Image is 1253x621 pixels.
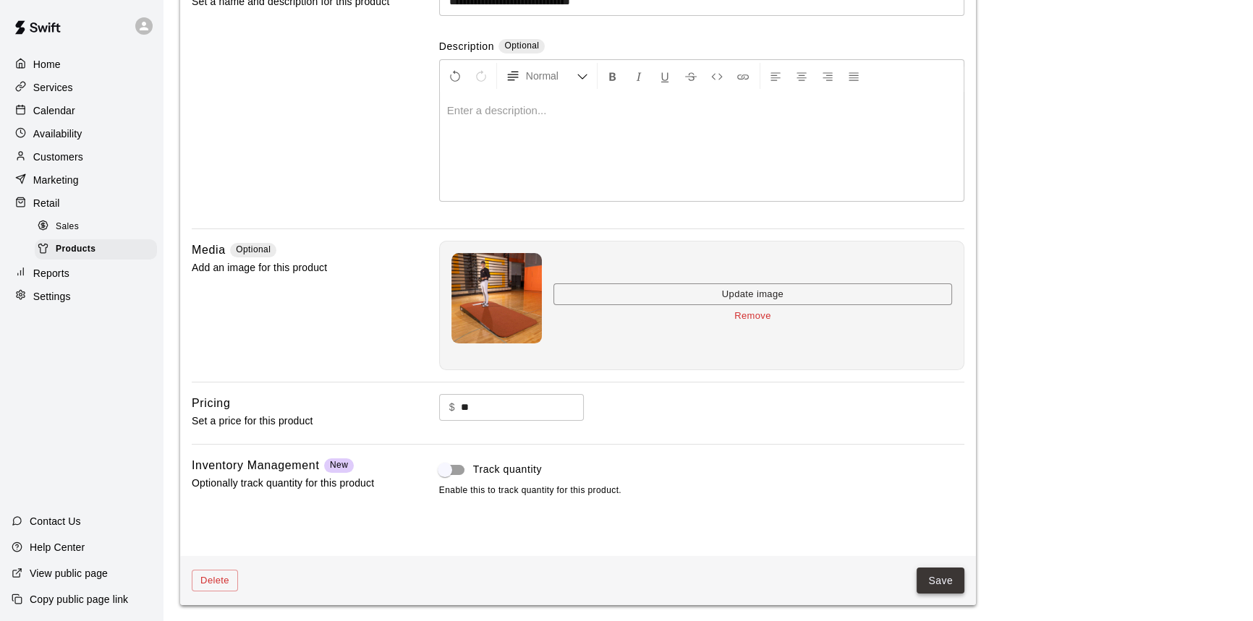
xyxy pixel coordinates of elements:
label: Description [439,39,494,56]
a: Customers [12,146,151,168]
a: Marketing [12,169,151,191]
a: Retail [12,192,151,214]
button: Insert Link [731,63,755,89]
p: Customers [33,150,83,164]
img: product image [451,253,542,343]
span: Enable this to track quantity for this product. [439,484,964,498]
p: Optionally track quantity for this product [192,474,393,492]
h6: Pricing [192,394,230,413]
a: Availability [12,123,151,145]
button: Right Align [815,63,840,89]
p: Set a price for this product [192,412,393,430]
button: Left Align [763,63,788,89]
span: New [330,460,348,470]
span: Optional [236,244,271,254]
button: Redo [469,63,493,89]
button: Format Strikethrough [679,63,703,89]
p: $ [449,400,455,415]
button: Save [917,568,964,594]
span: Normal [526,69,577,83]
button: Justify Align [841,63,866,89]
button: Format Underline [653,63,677,89]
button: Update image [553,283,952,306]
p: Contact Us [30,514,81,528]
h6: Media [192,241,226,260]
p: Reports [33,266,69,280]
a: Reports [12,262,151,284]
a: Settings [12,286,151,307]
p: Copy public page link [30,592,128,607]
span: Track quantity [473,462,542,477]
div: Products [35,239,157,260]
a: Products [35,238,163,260]
button: Format Bold [600,63,625,89]
button: Undo [443,63,467,89]
span: Sales [56,220,79,234]
p: Availability [33,127,82,141]
p: Retail [33,196,60,210]
p: Add an image for this product [192,259,393,277]
p: Settings [33,289,71,304]
span: Optional [504,40,539,51]
p: View public page [30,566,108,581]
p: Marketing [33,173,79,187]
button: Formatting Options [500,63,594,89]
button: Remove [553,305,952,327]
a: Sales [35,215,163,238]
button: Insert Code [705,63,729,89]
a: Calendar [12,100,151,121]
a: Services [12,77,151,98]
span: Products [56,242,95,257]
p: Home [33,57,61,72]
button: Center Align [789,63,814,89]
p: Help Center [30,540,85,554]
button: Delete [192,570,238,592]
button: Format Italics [626,63,651,89]
div: Sales [35,217,157,237]
p: Services [33,80,73,95]
h6: Inventory Management [192,456,319,475]
p: Calendar [33,103,75,118]
a: Home [12,53,151,75]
